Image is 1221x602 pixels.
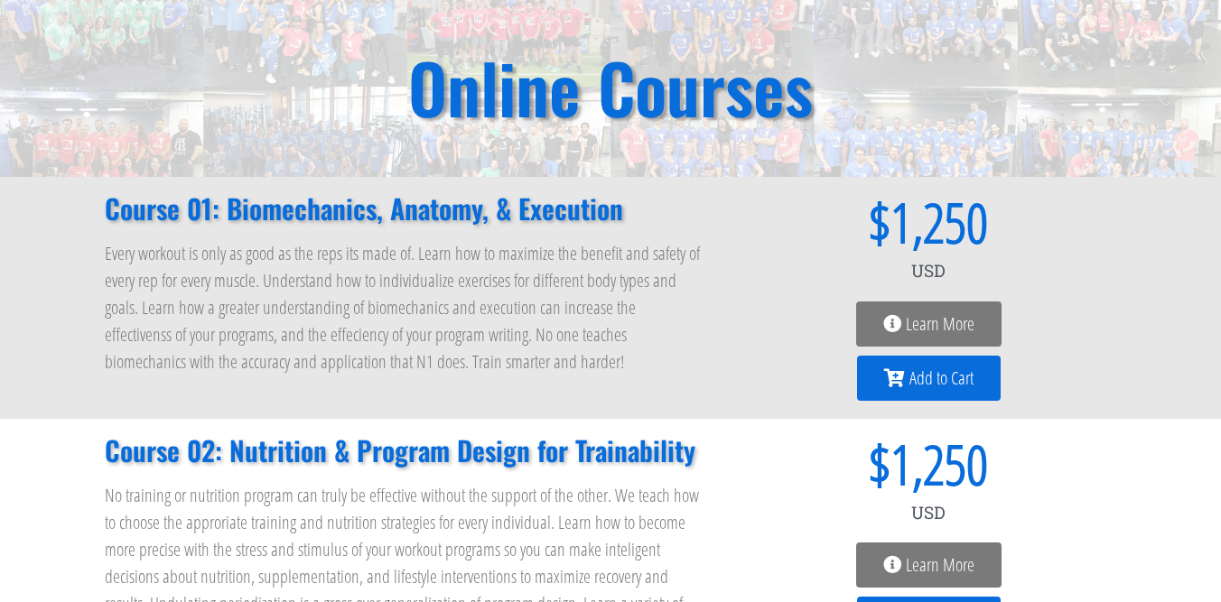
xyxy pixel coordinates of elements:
[408,53,813,121] h2: Online Courses
[906,556,974,574] span: Learn More
[741,249,1116,292] div: USD
[741,195,890,249] span: $
[105,195,704,222] h2: Course 01: Biomechanics, Anatomy, & Execution
[856,542,1002,588] a: Learn More
[105,240,704,375] p: Every workout is only as good as the reps its made of. Learn how to maximize the benefit and safe...
[909,369,974,387] span: Add to Cart
[906,315,974,333] span: Learn More
[857,356,1001,401] a: Add to Cart
[741,491,1116,534] div: USD
[890,437,988,491] span: 1,250
[105,437,704,464] h2: Course 02: Nutrition & Program Design for Trainability
[741,437,890,491] span: $
[890,195,988,249] span: 1,250
[856,301,1002,347] a: Learn More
